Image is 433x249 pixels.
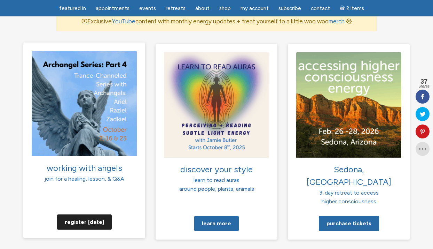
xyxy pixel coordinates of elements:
span: working with angels [47,163,122,173]
span: About [195,5,210,12]
a: Register [DATE] [57,214,112,229]
span: 37 [418,78,430,85]
span: join for a healing, lesson, & Q&A [45,175,124,182]
span: learn to read auras [194,177,239,183]
span: discover your style [180,164,253,174]
span: Contact [311,5,330,12]
span: 2 items [346,6,364,11]
a: Cart2 items [336,1,368,15]
span: featured in [59,5,86,12]
a: featured in [55,2,90,15]
a: Retreats [162,2,190,15]
a: Learn more [194,216,239,231]
a: YouTube [112,18,135,25]
a: Events [135,2,160,15]
a: Appointments [92,2,134,15]
a: My Account [236,2,273,15]
a: merch [329,18,345,25]
div: Exclusive content with monthly energy updates + treat yourself to a little woo woo [56,12,377,31]
span: around people, plants, animals [179,186,254,192]
span: higher consciousness [322,198,376,205]
span: 3-day retreat to access [319,189,379,196]
span: Appointments [96,5,129,12]
a: Contact [307,2,334,15]
a: Subscribe [274,2,305,15]
span: My Account [241,5,269,12]
a: Purchase tickets [319,216,379,231]
span: Events [139,5,156,12]
i: Cart [340,5,346,12]
span: Subscribe [278,5,301,12]
a: About [191,2,214,15]
span: Shares [418,85,430,88]
span: Retreats [166,5,186,12]
span: Shop [219,5,231,12]
a: Shop [215,2,235,15]
span: Sedona, [GEOGRAPHIC_DATA] [307,164,391,187]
